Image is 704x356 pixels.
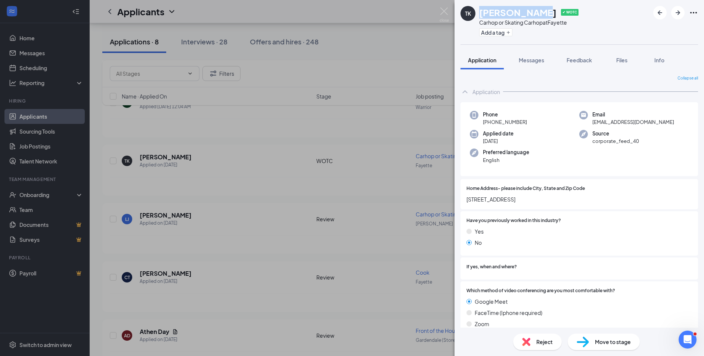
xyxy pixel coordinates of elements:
span: Phone [483,111,527,118]
span: ✔ WOTC [561,9,579,16]
span: Home Address- please include City, State and Zip Code [466,185,585,192]
span: Info [654,57,664,63]
svg: Ellipses [689,8,698,17]
div: Application [472,88,500,96]
span: Messages [519,57,544,63]
span: [DATE] [483,137,514,145]
span: [STREET_ADDRESS] [466,195,692,203]
span: corporate_feed_40 [592,137,639,145]
span: Preferred language [483,149,529,156]
h1: [PERSON_NAME] [479,6,556,19]
span: Google Meet [475,297,508,306]
button: PlusAdd a tag [479,28,512,36]
svg: ArrowLeftNew [655,8,664,17]
iframe: Intercom live chat [679,331,697,349]
span: Application [468,57,496,63]
span: [PHONE_NUMBER] [483,118,527,126]
span: Move to stage [595,338,631,346]
div: TK [465,10,471,17]
span: Files [616,57,627,63]
span: No [475,238,482,247]
button: ArrowLeftNew [653,6,667,19]
button: ArrowRight [671,6,685,19]
div: Carhop or Skating Carhop at Fayette [479,19,579,26]
span: Reject [536,338,553,346]
span: Yes [475,227,484,235]
span: Feedback [567,57,592,63]
span: Have you previously worked in this industry? [466,217,561,224]
span: If yes, when and where? [466,263,517,271]
span: Applied date [483,130,514,137]
span: Email [592,111,674,118]
svg: ChevronUp [460,87,469,96]
span: FaceTime (Iphone required) [475,309,542,317]
span: Which method of video conferencing are you most comfortable with? [466,287,615,294]
svg: ArrowRight [673,8,682,17]
svg: Plus [506,30,511,35]
span: Zoom [475,320,489,328]
span: English [483,156,529,164]
span: Collapse all [677,75,698,81]
span: [EMAIL_ADDRESS][DOMAIN_NAME] [592,118,674,126]
span: Source [592,130,639,137]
